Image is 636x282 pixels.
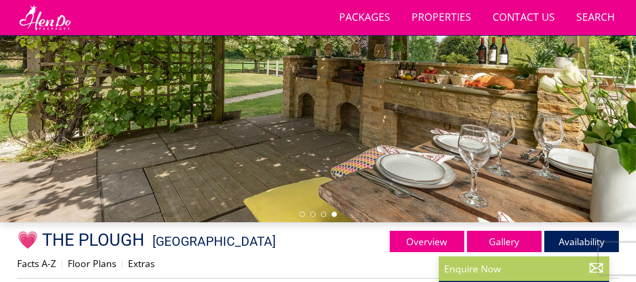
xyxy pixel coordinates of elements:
a: Overview [390,231,464,252]
a: Floor Plans [68,257,116,270]
a: [GEOGRAPHIC_DATA] [152,234,276,249]
a: 💗 THE PLOUGH [17,230,149,250]
p: Enquire Now [444,262,604,276]
a: Search [572,6,619,30]
a: Availability [544,231,619,252]
a: Facts A-Z [17,257,56,270]
span: 💗 THE PLOUGH [17,230,144,250]
a: Packages [335,6,395,30]
a: Gallery [467,231,542,252]
a: Properties [407,6,476,30]
span: - [149,234,276,249]
a: Contact Us [488,6,559,30]
img: Hen Do Packages [17,4,73,31]
a: Extras [128,257,155,270]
